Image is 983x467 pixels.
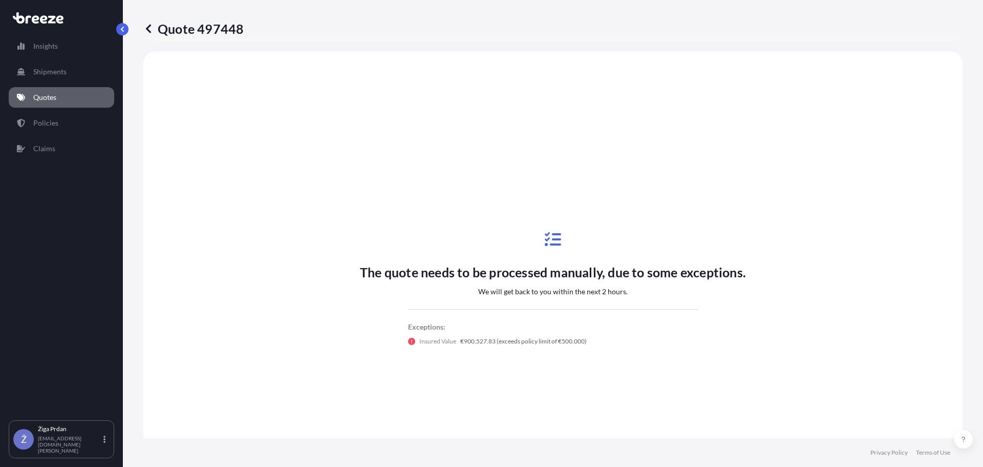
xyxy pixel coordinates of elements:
[419,336,456,347] p: Insured Value
[38,435,101,454] p: [EMAIL_ADDRESS][DOMAIN_NAME][PERSON_NAME]
[21,434,27,444] span: Ž
[9,113,114,133] a: Policies
[38,425,101,433] p: Žiga Prdan
[870,449,908,457] a: Privacy Policy
[916,449,950,457] a: Terms of Use
[460,336,587,347] p: €900,527.83 (exceeds policy limit of €500,000)
[33,92,56,103] p: Quotes
[9,138,114,159] a: Claims
[143,21,244,37] p: Quote 497448
[408,322,698,332] p: Exceptions:
[360,264,746,280] p: The quote needs to be processed manually, due to some exceptions.
[33,41,58,51] p: Insights
[33,118,58,128] p: Policies
[9,36,114,56] a: Insights
[9,87,114,108] a: Quotes
[33,144,55,154] p: Claims
[9,62,114,82] a: Shipments
[478,287,628,297] p: We will get back to you within the next 2 hours.
[33,67,67,77] p: Shipments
